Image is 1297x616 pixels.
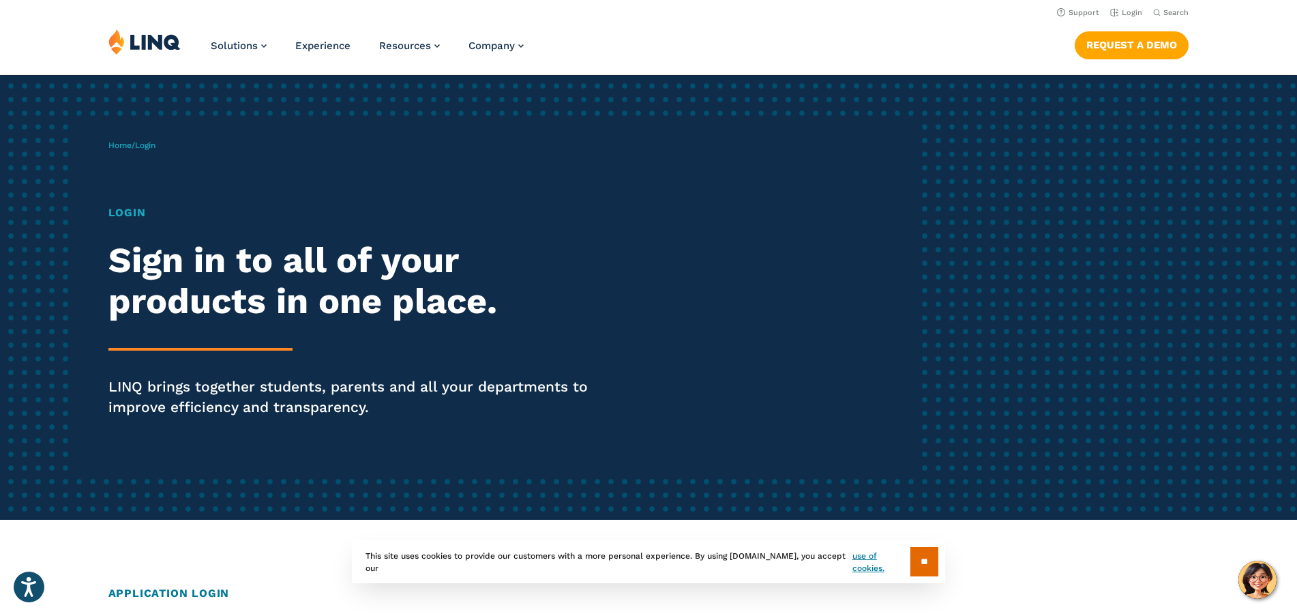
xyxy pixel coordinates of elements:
span: Login [135,141,155,150]
span: Company [468,40,515,52]
nav: Primary Navigation [211,29,524,74]
button: Open Search Bar [1153,8,1189,18]
h2: Sign in to all of your products in one place. [108,240,608,322]
span: Solutions [211,40,258,52]
a: use of cookies. [852,550,910,574]
a: Company [468,40,524,52]
a: Home [108,141,132,150]
a: Resources [379,40,440,52]
a: Solutions [211,40,267,52]
a: Experience [295,40,351,52]
span: / [108,141,155,150]
div: This site uses cookies to provide our customers with a more personal experience. By using [DOMAIN... [352,540,945,583]
a: Request a Demo [1075,31,1189,59]
a: Support [1057,8,1099,17]
p: LINQ brings together students, parents and all your departments to improve efficiency and transpa... [108,377,608,417]
h1: Login [108,205,608,221]
nav: Button Navigation [1075,29,1189,59]
img: LINQ | K‑12 Software [108,29,181,55]
span: Resources [379,40,431,52]
a: Login [1110,8,1142,17]
span: Search [1163,8,1189,17]
button: Hello, have a question? Let’s chat. [1238,561,1277,599]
